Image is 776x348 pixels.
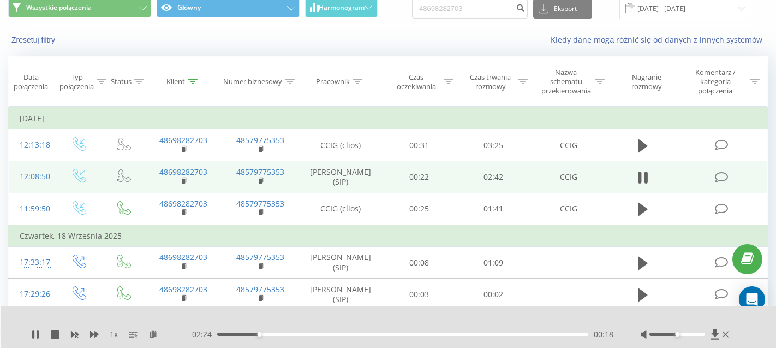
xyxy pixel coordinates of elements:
[683,68,747,96] div: Komentarz / kategoria połączenia
[166,77,185,86] div: Klient
[159,284,207,294] a: 48698282703
[617,73,676,91] div: Nagranie rozmowy
[20,252,45,273] div: 17:33:17
[236,252,284,262] a: 48579775353
[551,34,768,45] a: Kiedy dane mogą różnić się od danych z innych systemów
[159,135,207,145] a: 48698282703
[236,167,284,177] a: 48579775353
[530,161,607,193] td: CCIG
[20,284,45,305] div: 17:29:26
[530,193,607,225] td: CCIG
[382,279,456,310] td: 00:03
[8,35,61,45] button: Zresetuj filtry
[236,284,284,294] a: 48579775353
[26,3,92,12] span: Wszystkie połączenia
[456,247,530,279] td: 01:09
[466,73,515,91] div: Czas trwania rozmowy
[20,134,45,156] div: 12:13:18
[299,279,382,310] td: [PERSON_NAME] (SIP)
[236,198,284,209] a: 48579775353
[20,198,45,220] div: 11:59:50
[110,329,118,340] span: 1 x
[159,167,207,177] a: 48698282703
[456,129,530,161] td: 03:25
[392,73,441,91] div: Czas oczekiwania
[299,161,382,193] td: [PERSON_NAME] (SIP)
[316,77,350,86] div: Pracownik
[223,77,282,86] div: Numer biznesowy
[20,166,45,187] div: 12:08:50
[9,225,768,247] td: Czwartek, 18 Września 2025
[299,129,382,161] td: CCIG (clios)
[319,4,365,11] span: Harmonogram
[236,135,284,145] a: 48579775353
[159,198,207,209] a: 48698282703
[540,68,592,96] div: Nazwa schematu przekierowania
[594,329,613,340] span: 00:18
[257,332,261,337] div: Accessibility label
[456,193,530,225] td: 01:41
[299,193,382,225] td: CCIG (clios)
[456,161,530,193] td: 02:42
[9,108,768,129] td: [DATE]
[9,73,53,91] div: Data połączenia
[382,161,456,193] td: 00:22
[159,252,207,262] a: 48698282703
[111,77,132,86] div: Status
[456,279,530,310] td: 00:02
[382,247,456,279] td: 00:08
[530,129,607,161] td: CCIG
[739,286,765,312] div: Open Intercom Messenger
[382,129,456,161] td: 00:31
[382,193,456,225] td: 00:25
[299,247,382,279] td: [PERSON_NAME] (SIP)
[59,73,94,91] div: Typ połączenia
[675,332,679,337] div: Accessibility label
[189,329,217,340] span: - 02:24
